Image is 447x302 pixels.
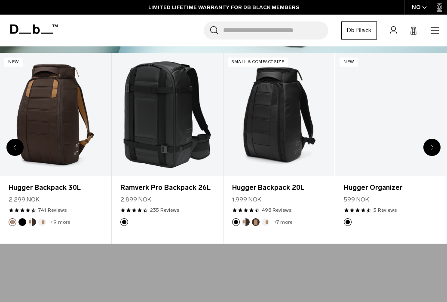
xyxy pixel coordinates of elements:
a: Hugger Backpack 30L [9,183,102,193]
button: Cappuccino [242,218,250,226]
div: Previous slide [6,139,24,156]
button: Black Out [344,218,352,226]
a: +9 more [50,219,70,225]
a: 235 reviews [150,206,179,214]
button: Black Out [120,218,128,226]
button: Espresso [9,218,16,226]
a: Hugger Backpack 20L [223,53,334,177]
span: 1.999 NOK [232,195,261,204]
button: Black Out [232,218,240,226]
button: Cappuccino [28,218,36,226]
a: LIMITED LIFETIME WARRANTY FOR DB BLACK MEMBERS [148,3,299,11]
span: 599 NOK [344,195,369,204]
span: 2.299 NOK [9,195,40,204]
button: Oatmilk [262,218,269,226]
a: +7 more [274,219,292,225]
div: Next slide [423,139,441,156]
a: Db Black [341,21,377,40]
a: 741 reviews [38,206,67,214]
a: 498 reviews [262,206,291,214]
button: Black Out [18,218,26,226]
button: Oatmilk [38,218,46,226]
a: Ramverk Pro Backpack 26L [112,53,223,177]
a: 5 reviews [374,206,397,214]
div: 10 / 20 [335,53,447,244]
a: Hugger Organizer [344,183,438,193]
span: 2.899 NOK [120,195,151,204]
button: Espresso [252,218,260,226]
div: 9 / 20 [223,53,335,244]
a: Hugger Backpack 20L [232,183,326,193]
a: Hugger Organizer [335,53,446,177]
p: New [4,58,23,67]
p: New [340,58,358,67]
p: Small & Compact Size [228,58,288,67]
a: Ramverk Pro Backpack 26L [120,183,214,193]
div: 8 / 20 [112,53,223,244]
